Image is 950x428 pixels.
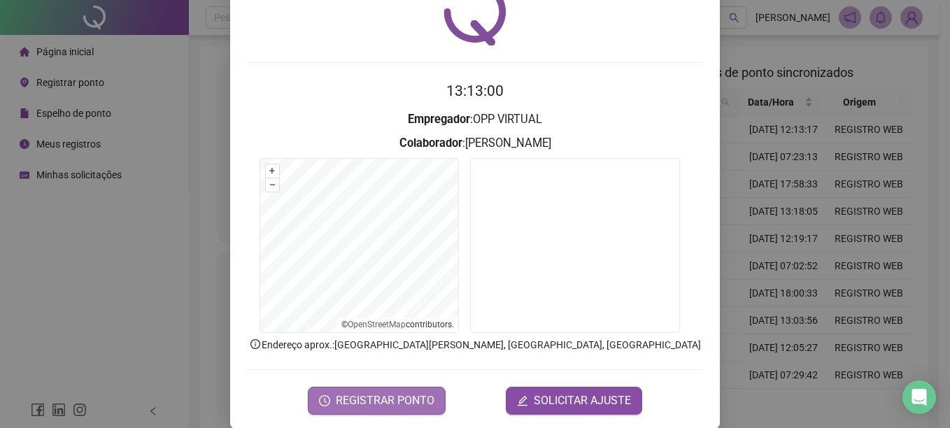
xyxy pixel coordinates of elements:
time: 13:13:00 [446,83,504,99]
li: © contributors. [341,320,454,329]
button: + [266,164,279,178]
button: REGISTRAR PONTO [308,387,446,415]
p: Endereço aprox. : [GEOGRAPHIC_DATA][PERSON_NAME], [GEOGRAPHIC_DATA], [GEOGRAPHIC_DATA] [247,337,703,352]
span: REGISTRAR PONTO [336,392,434,409]
a: OpenStreetMap [348,320,406,329]
span: SOLICITAR AJUSTE [534,392,631,409]
h3: : [PERSON_NAME] [247,134,703,152]
h3: : OPP VIRTUAL [247,110,703,129]
span: clock-circle [319,395,330,406]
strong: Colaborador [399,136,462,150]
div: Open Intercom Messenger [902,380,936,414]
span: edit [517,395,528,406]
span: info-circle [249,338,262,350]
strong: Empregador [408,113,470,126]
button: editSOLICITAR AJUSTE [506,387,642,415]
button: – [266,178,279,192]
